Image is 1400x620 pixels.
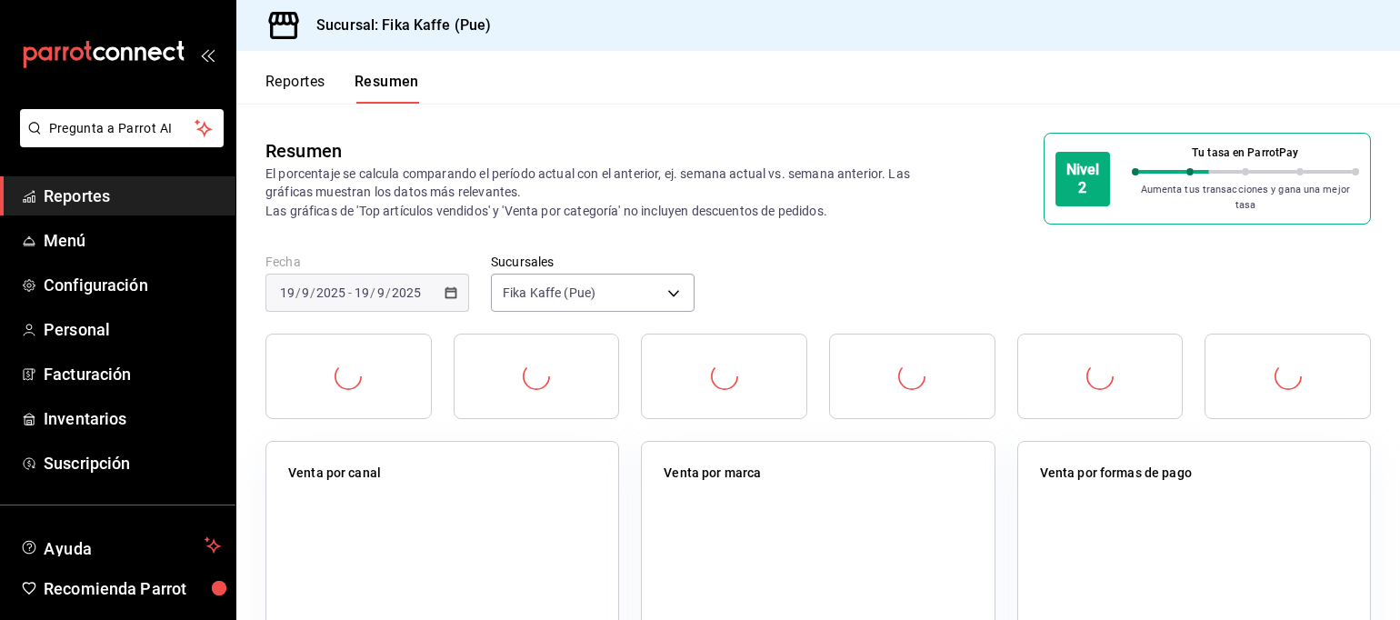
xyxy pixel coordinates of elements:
input: ---- [315,285,346,300]
span: / [295,285,301,300]
input: -- [354,285,370,300]
button: Reportes [265,73,325,104]
input: -- [376,285,385,300]
span: / [310,285,315,300]
button: open_drawer_menu [200,47,215,62]
span: Inventarios [44,406,221,431]
p: Venta por marca [664,464,761,483]
div: navigation tabs [265,73,419,104]
div: Resumen [265,137,342,165]
input: ---- [391,285,422,300]
span: Configuración [44,273,221,297]
p: Tu tasa en ParrotPay [1132,145,1360,161]
span: Pregunta a Parrot AI [49,119,195,138]
span: Reportes [44,184,221,208]
label: Fecha [265,255,469,268]
button: Resumen [355,73,419,104]
span: Personal [44,317,221,342]
span: Menú [44,228,221,253]
span: Fika Kaffe (Pue) [503,284,595,302]
span: / [370,285,375,300]
span: Ayuda [44,535,197,556]
p: Venta por canal [288,464,381,483]
input: -- [279,285,295,300]
span: Facturación [44,362,221,386]
h3: Sucursal: Fika Kaffe (Pue) [302,15,491,36]
span: Suscripción [44,451,221,475]
label: Sucursales [491,255,695,268]
span: / [385,285,391,300]
div: Nivel 2 [1055,152,1110,206]
button: Pregunta a Parrot AI [20,109,224,147]
a: Pregunta a Parrot AI [13,132,224,151]
p: El porcentaje se calcula comparando el período actual con el anterior, ej. semana actual vs. sema... [265,165,910,219]
span: Recomienda Parrot [44,576,221,601]
input: -- [301,285,310,300]
p: Venta por formas de pago [1040,464,1192,483]
p: Aumenta tus transacciones y gana una mejor tasa [1132,183,1360,213]
span: - [348,285,352,300]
